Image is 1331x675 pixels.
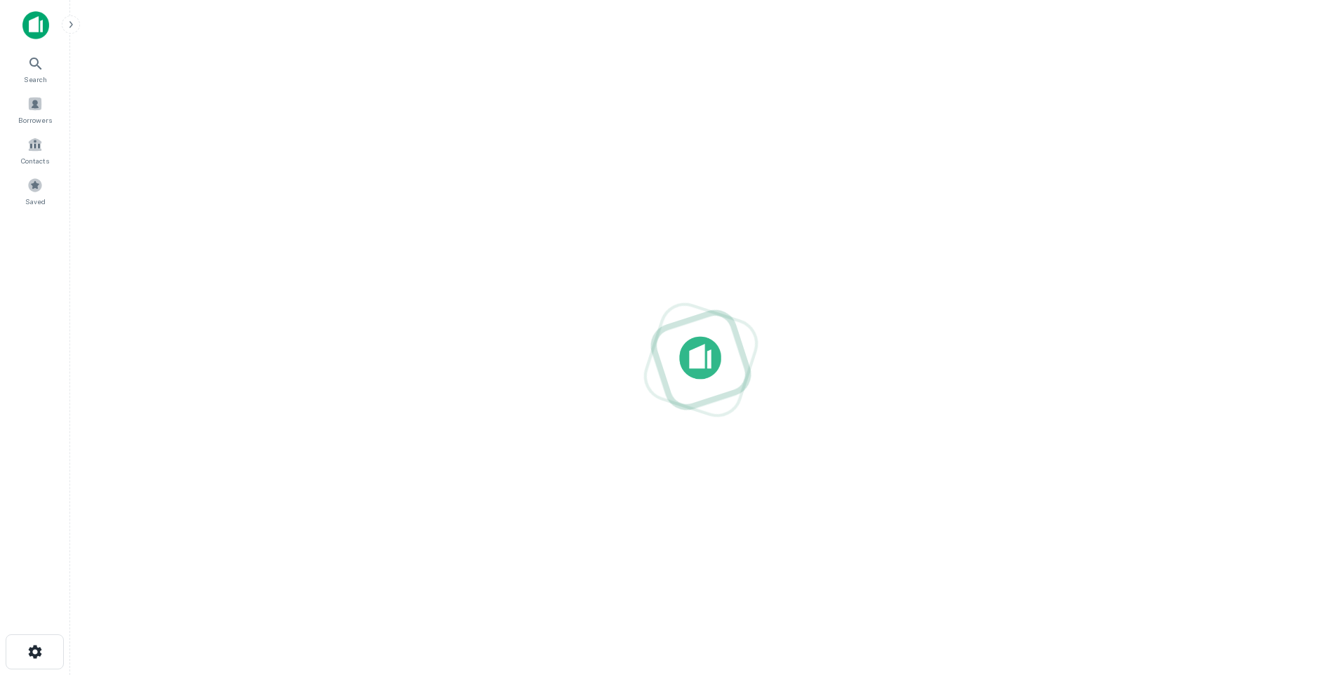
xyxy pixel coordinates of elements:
span: Saved [25,196,46,207]
a: Search [4,50,66,88]
a: Contacts [4,131,66,169]
span: Contacts [21,155,49,166]
span: Borrowers [18,114,52,126]
span: Search [24,74,47,85]
img: capitalize-icon.png [22,11,49,39]
a: Saved [4,172,66,210]
a: Borrowers [4,91,66,128]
